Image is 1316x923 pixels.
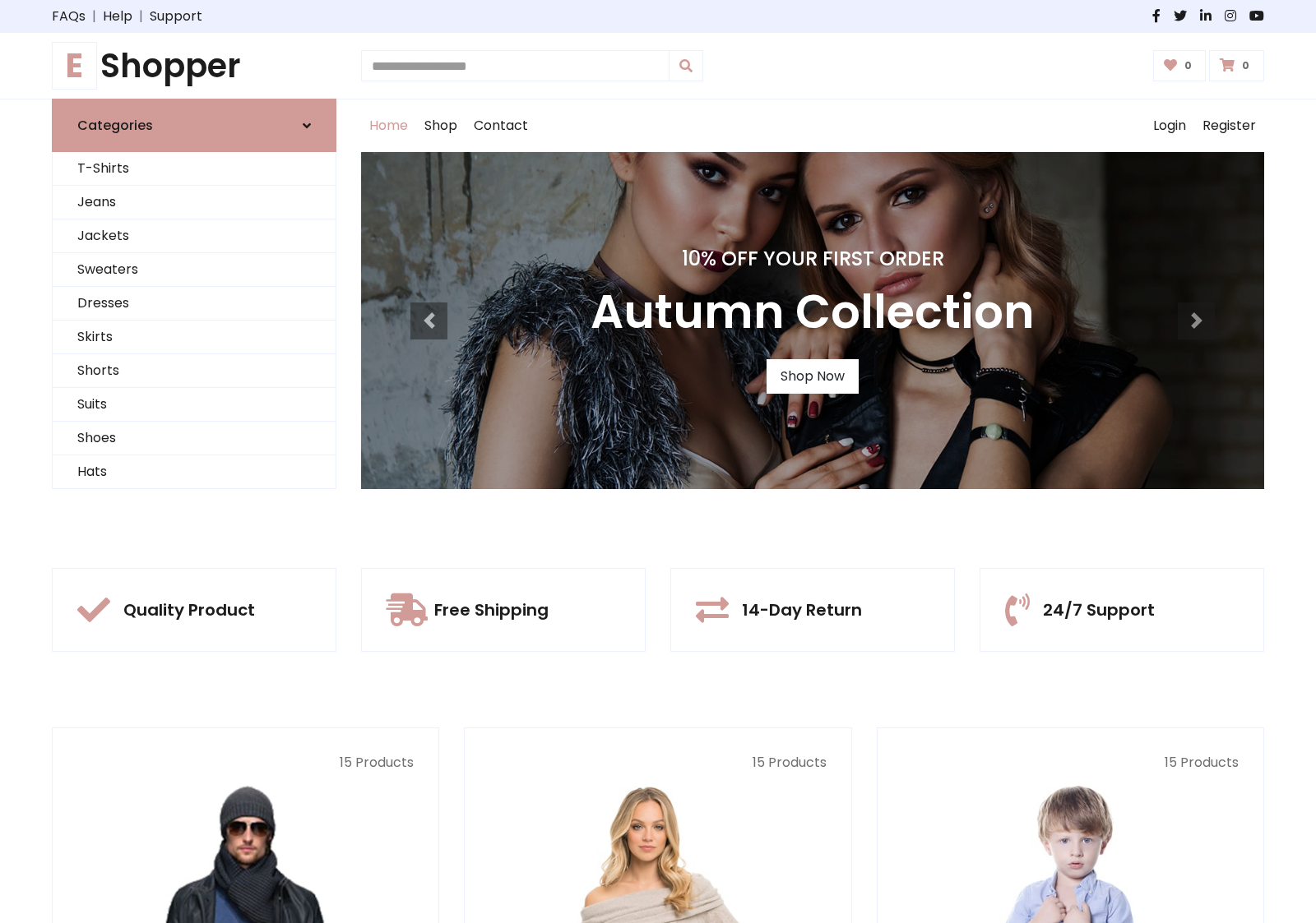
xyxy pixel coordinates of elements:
a: Help [103,7,132,26]
span: E [52,42,97,90]
a: Login [1145,99,1194,152]
h3: Autumn Collection [591,284,1035,339]
a: EShopper [52,46,336,85]
a: Suits [53,388,336,422]
p: 15 Products [77,753,414,773]
a: Contact [466,99,536,152]
h4: 10% Off Your First Order [591,247,1035,271]
p: 15 Products [489,753,826,773]
h6: Categories [77,118,153,133]
span: | [86,7,103,26]
a: FAQs [52,7,86,26]
a: Categories [52,99,336,152]
a: Jeans [53,186,336,219]
h5: Free Shipping [434,600,549,620]
a: Home [361,99,416,152]
a: Shoes [53,422,336,455]
a: Skirts [53,321,336,354]
p: 15 Products [902,753,1239,773]
h1: Shopper [52,46,336,85]
a: Shorts [53,354,336,388]
a: Shop [416,99,466,152]
a: 0 [1209,50,1264,81]
h5: 14-Day Return [742,600,862,620]
span: | [132,7,150,26]
a: Register [1194,99,1264,152]
h5: 24/7 Support [1043,600,1155,620]
span: 0 [1180,58,1196,73]
a: Hats [53,455,336,489]
a: Dresses [53,287,336,321]
a: T-Shirts [53,152,336,186]
span: 0 [1238,58,1253,73]
a: 0 [1153,50,1207,81]
a: Sweaters [53,253,336,287]
h5: Quality Product [123,600,255,620]
a: Jackets [53,219,336,253]
a: Support [150,7,202,26]
a: Shop Now [767,359,859,394]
